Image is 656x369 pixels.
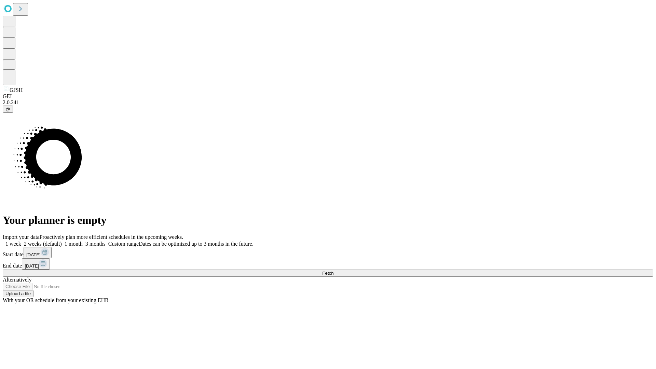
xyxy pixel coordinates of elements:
span: 2 weeks (default) [24,241,62,247]
button: [DATE] [24,247,52,258]
span: [DATE] [25,263,39,269]
button: Upload a file [3,290,33,297]
span: Custom range [108,241,139,247]
button: Fetch [3,270,653,277]
div: Start date [3,247,653,258]
div: End date [3,258,653,270]
h1: Your planner is empty [3,214,653,227]
span: GJSH [10,87,23,93]
button: @ [3,106,13,113]
span: Proactively plan more efficient schedules in the upcoming weeks. [40,234,183,240]
span: 1 week [5,241,21,247]
span: Dates can be optimized up to 3 months in the future. [139,241,253,247]
span: Import your data [3,234,40,240]
div: GEI [3,93,653,99]
span: @ [5,107,10,112]
span: 3 months [85,241,106,247]
span: Fetch [322,271,333,276]
button: [DATE] [22,258,50,270]
div: 2.0.241 [3,99,653,106]
span: 1 month [65,241,83,247]
span: With your OR schedule from your existing EHR [3,297,109,303]
span: Alternatively [3,277,31,283]
span: [DATE] [26,252,41,257]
